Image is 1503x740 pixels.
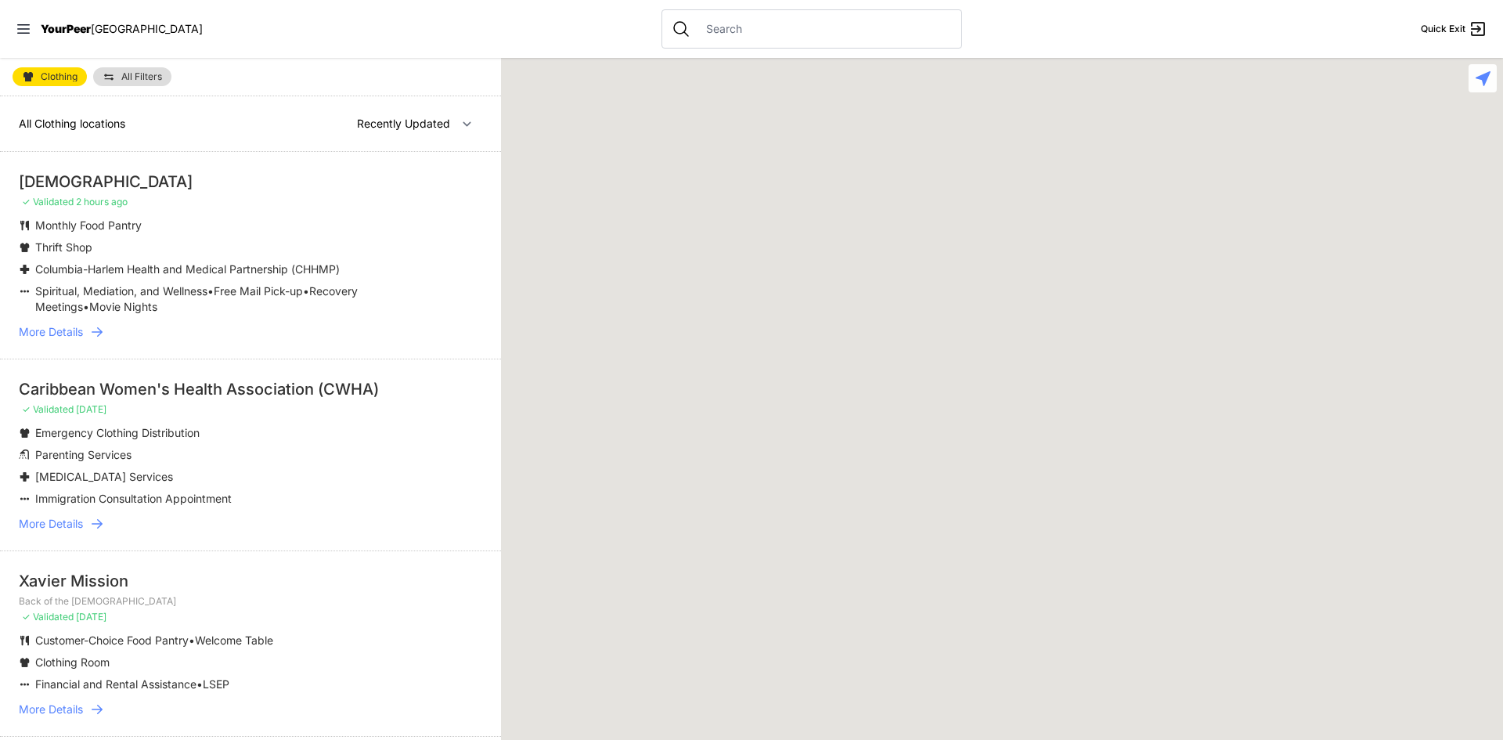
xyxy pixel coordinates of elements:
[93,67,171,86] a: All Filters
[214,284,303,298] span: Free Mail Pick-up
[35,470,173,483] span: [MEDICAL_DATA] Services
[19,324,83,340] span: More Details
[35,240,92,254] span: Thrift Shop
[22,611,74,623] span: ✓ Validated
[41,24,203,34] a: YourPeer[GEOGRAPHIC_DATA]
[19,171,482,193] div: [DEMOGRAPHIC_DATA]
[19,570,482,592] div: Xavier Mission
[35,218,142,232] span: Monthly Food Pantry
[35,426,200,439] span: Emergency Clothing Distribution
[121,72,162,81] span: All Filters
[19,324,482,340] a: More Details
[41,72,77,81] span: Clothing
[89,300,157,313] span: Movie Nights
[1421,20,1487,38] a: Quick Exit
[303,284,309,298] span: •
[35,262,340,276] span: Columbia-Harlem Health and Medical Partnership (CHHMP)
[35,677,196,691] span: Financial and Rental Assistance
[35,448,132,461] span: Parenting Services
[19,595,482,608] p: Back of the [DEMOGRAPHIC_DATA]
[203,677,229,691] span: LSEP
[1421,23,1465,35] span: Quick Exit
[19,378,482,400] div: Caribbean Women's Health Association (CWHA)
[22,403,74,415] span: ✓ Validated
[13,67,87,86] a: Clothing
[19,702,482,717] a: More Details
[207,284,214,298] span: •
[76,611,106,623] span: [DATE]
[91,22,203,35] span: [GEOGRAPHIC_DATA]
[19,516,482,532] a: More Details
[697,21,952,37] input: Search
[195,634,273,647] span: Welcome Table
[41,22,91,35] span: YourPeer
[35,655,110,669] span: Clothing Room
[35,284,207,298] span: Spiritual, Mediation, and Wellness
[19,117,125,130] span: All Clothing locations
[35,492,232,505] span: Immigration Consultation Appointment
[189,634,195,647] span: •
[83,300,89,313] span: •
[19,516,83,532] span: More Details
[35,634,189,647] span: Customer-Choice Food Pantry
[76,196,128,208] span: 2 hours ago
[76,403,106,415] span: [DATE]
[22,196,74,208] span: ✓ Validated
[19,702,83,717] span: More Details
[196,677,203,691] span: •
